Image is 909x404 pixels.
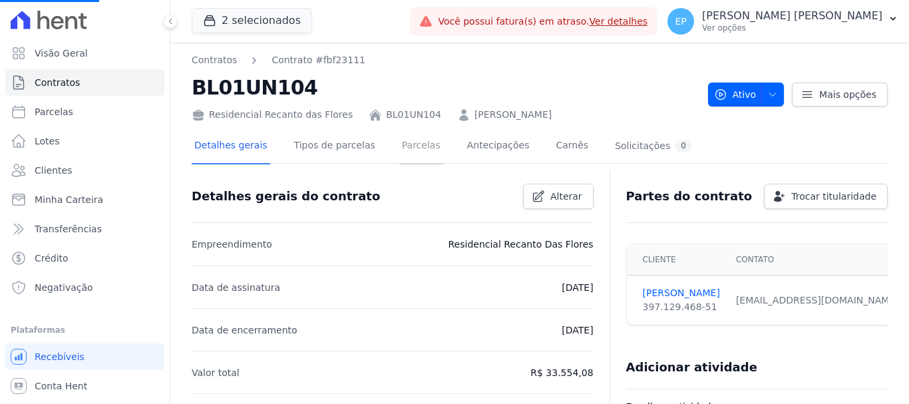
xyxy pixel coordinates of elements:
[627,244,728,276] th: Cliente
[553,129,591,164] a: Carnês
[35,47,88,60] span: Visão Geral
[35,379,87,393] span: Conta Hent
[5,245,164,272] a: Crédito
[192,236,272,252] p: Empreendimento
[5,186,164,213] a: Minha Carteira
[35,193,103,206] span: Minha Carteira
[5,343,164,370] a: Recebíveis
[615,140,691,152] div: Solicitações
[530,365,593,381] p: R$ 33.554,08
[702,9,882,23] p: [PERSON_NAME] [PERSON_NAME]
[714,83,757,106] span: Ativo
[192,322,297,338] p: Data de encerramento
[643,300,720,314] div: 397.129.468-51
[192,108,353,122] div: Residencial Recanto das Flores
[449,236,594,252] p: Residencial Recanto Das Flores
[764,184,888,209] a: Trocar titularidade
[675,140,691,152] div: 0
[590,16,648,27] a: Ver detalhes
[5,69,164,96] a: Contratos
[35,252,69,265] span: Crédito
[5,128,164,154] a: Lotes
[562,322,593,338] p: [DATE]
[643,286,720,300] a: [PERSON_NAME]
[35,105,73,118] span: Parcelas
[562,280,593,296] p: [DATE]
[192,53,365,67] nav: Breadcrumb
[438,15,647,29] span: Você possui fatura(s) em atraso.
[192,8,312,33] button: 2 selecionados
[5,99,164,125] a: Parcelas
[35,164,72,177] span: Clientes
[35,350,85,363] span: Recebíveis
[550,190,582,203] span: Alterar
[5,373,164,399] a: Conta Hent
[386,108,441,122] a: BL01UN104
[474,108,552,122] a: [PERSON_NAME]
[464,129,532,164] a: Antecipações
[35,76,80,89] span: Contratos
[5,157,164,184] a: Clientes
[192,53,237,67] a: Contratos
[702,23,882,33] p: Ver opções
[192,53,697,67] nav: Breadcrumb
[192,365,240,381] p: Valor total
[192,280,280,296] p: Data de assinatura
[5,216,164,242] a: Transferências
[192,188,380,204] h3: Detalhes gerais do contrato
[626,359,757,375] h3: Adicionar atividade
[819,88,876,101] span: Mais opções
[612,129,694,164] a: Solicitações0
[192,73,697,102] h2: BL01UN104
[791,190,876,203] span: Trocar titularidade
[272,53,365,67] a: Contrato #fbf23111
[523,184,594,209] a: Alterar
[5,274,164,301] a: Negativação
[192,129,270,164] a: Detalhes gerais
[675,17,686,26] span: EP
[35,222,102,236] span: Transferências
[399,129,443,164] a: Parcelas
[11,322,159,338] div: Plataformas
[35,281,93,294] span: Negativação
[657,3,909,40] button: EP [PERSON_NAME] [PERSON_NAME] Ver opções
[5,40,164,67] a: Visão Geral
[792,83,888,106] a: Mais opções
[291,129,378,164] a: Tipos de parcelas
[35,134,60,148] span: Lotes
[626,188,753,204] h3: Partes do contrato
[708,83,785,106] button: Ativo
